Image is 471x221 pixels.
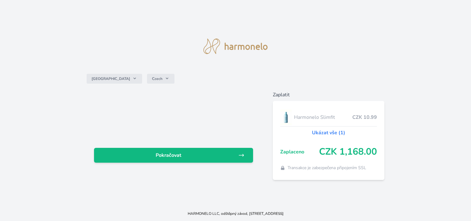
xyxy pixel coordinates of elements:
img: SLIMFIT_se_stinem_x-lo.jpg [280,110,292,125]
span: CZK 10.99 [352,114,377,121]
span: Czech [152,76,162,81]
span: Transakce je zabezpečena připojením SSL [288,165,366,171]
button: [GEOGRAPHIC_DATA] [87,74,142,84]
a: Pokračovat [94,148,253,163]
a: Ukázat vše (1) [312,129,345,136]
img: logo.svg [203,39,268,54]
span: Harmonelo Slimfit [294,114,352,121]
span: CZK 1,168.00 [319,146,377,157]
h6: Zaplatit [273,91,384,98]
button: Czech [147,74,174,84]
span: [GEOGRAPHIC_DATA] [92,76,130,81]
span: Pokračovat [99,152,238,159]
span: Zaplaceno [280,148,319,156]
